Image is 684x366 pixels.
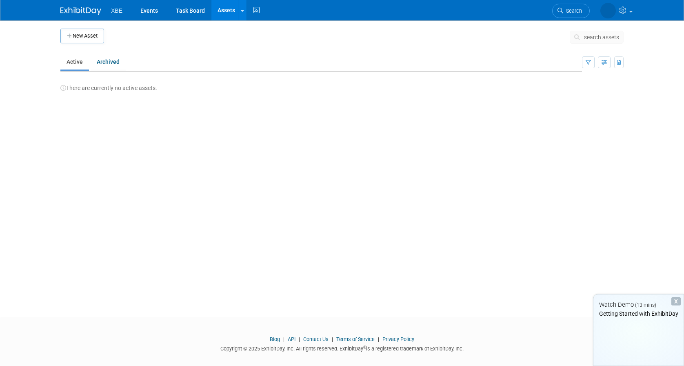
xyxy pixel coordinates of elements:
[635,302,656,308] span: (13 mins)
[288,336,295,342] a: API
[330,336,335,342] span: |
[60,7,101,15] img: ExhibitDay
[303,336,329,342] a: Contact Us
[281,336,286,342] span: |
[60,76,624,92] div: There are currently no active assets.
[91,54,126,70] a: Archived
[563,8,582,14] span: Search
[593,310,684,318] div: Getting Started with ExhibitDay
[593,301,684,309] div: Watch Demo
[336,336,375,342] a: Terms of Service
[363,345,366,350] sup: ®
[270,336,280,342] a: Blog
[60,29,104,43] button: New Asset
[60,54,89,70] a: Active
[584,34,619,40] span: search assets
[671,297,681,305] div: Dismiss
[376,336,381,342] span: |
[382,336,414,342] a: Privacy Policy
[570,31,624,44] button: search assets
[297,336,302,342] span: |
[600,3,616,18] img: Jennifer Jensen
[111,7,122,14] span: XBE
[552,4,590,18] a: Search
